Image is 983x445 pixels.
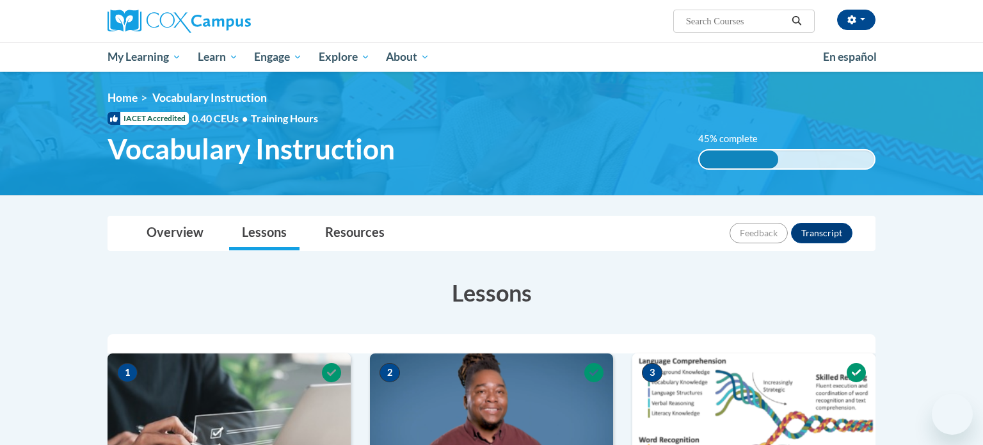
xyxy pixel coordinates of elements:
h3: Lessons [108,277,875,309]
a: En español [815,44,885,70]
span: About [386,49,429,65]
a: Lessons [229,216,300,250]
span: • [242,112,248,124]
a: Engage [246,42,310,72]
span: Learn [198,49,238,65]
span: 1 [117,363,138,382]
span: Explore [319,49,370,65]
a: Learn [189,42,246,72]
span: En español [823,50,877,63]
span: Engage [254,49,302,65]
button: Feedback [730,223,788,243]
span: Vocabulary Instruction [108,132,395,166]
button: Account Settings [837,10,875,30]
div: Main menu [88,42,895,72]
a: Resources [312,216,397,250]
span: Vocabulary Instruction [152,91,267,104]
a: Overview [134,216,216,250]
div: 45% complete [699,150,778,168]
span: 2 [380,363,400,382]
span: IACET Accredited [108,112,189,125]
a: Explore [310,42,378,72]
img: Cox Campus [108,10,251,33]
a: Cox Campus [108,10,351,33]
button: Search [787,13,806,29]
span: 3 [642,363,662,382]
a: Home [108,91,138,104]
iframe: Button to launch messaging window [932,394,973,435]
span: 0.40 CEUs [192,111,251,125]
span: Training Hours [251,112,318,124]
a: My Learning [99,42,189,72]
span: My Learning [108,49,181,65]
button: Transcript [791,223,852,243]
input: Search Courses [685,13,787,29]
label: 45% complete [698,132,772,146]
a: About [378,42,438,72]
